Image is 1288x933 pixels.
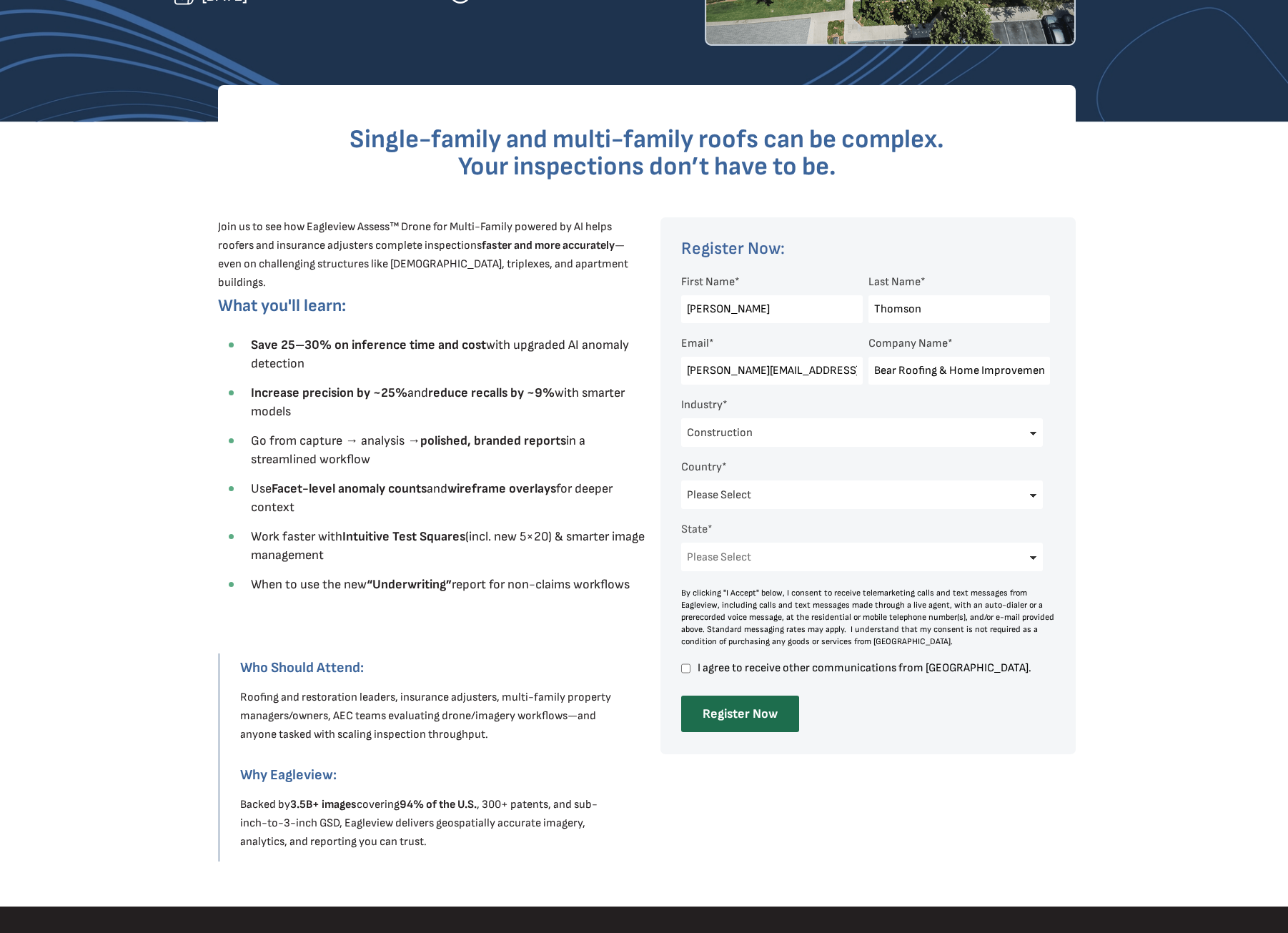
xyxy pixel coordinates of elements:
span: Roofing and restoration leaders, insurance adjusters, multi-family property managers/owners, AEC ... [240,691,611,741]
span: First Name [681,275,735,289]
span: Last Name [868,275,921,289]
span: Join us to see how Eagleview Assess™ Drone for Multi-Family powered by AI helps roofers and insur... [218,220,628,290]
strong: polished, branded reports [420,433,566,448]
strong: Save 25–30% on inference time and cost [251,337,486,352]
span: I agree to receive other communications from [GEOGRAPHIC_DATA]. [695,662,1050,674]
strong: Increase precision by ~25% [251,385,407,400]
input: I agree to receive other communications from [GEOGRAPHIC_DATA]. [681,662,690,675]
span: Work faster with (incl. new 5×20) & smarter image management [251,529,645,563]
span: When to use the new report for non-claims workflows [251,577,630,592]
span: with upgraded AI anomaly detection [251,337,629,371]
span: Use and for deeper context [251,481,613,515]
strong: Intuitive Test Squares [342,529,465,544]
strong: reduce recalls by ~9% [428,385,555,400]
strong: wireframe overlays [447,481,556,496]
span: Company Name [868,337,948,350]
span: Register Now: [681,238,785,259]
span: Country [681,460,722,474]
strong: Facet-level anomaly counts [272,481,427,496]
strong: “Underwriting” [367,577,452,592]
span: Email [681,337,709,350]
span: Go from capture → analysis → in a streamlined workflow [251,433,585,467]
strong: faster and more accurately [482,239,615,252]
strong: Who Should Attend: [240,659,364,676]
span: Single-family and multi-family roofs can be complex. [350,124,944,155]
span: Your inspections don’t have to be. [458,152,836,182]
span: What you'll learn: [218,295,346,316]
span: and with smarter models [251,385,625,419]
strong: Why Eagleview: [240,766,337,784]
strong: 94% of the U.S. [400,798,477,811]
strong: 3.5B+ images [290,798,357,811]
span: Industry [681,398,723,412]
span: State [681,523,708,536]
div: By clicking "I Accept" below, I consent to receive telemarketing calls and text messages from Eag... [681,587,1056,648]
span: Backed by covering , 300+ patents, and sub-inch-to-3-inch GSD, Eagleview delivers geospatially ac... [240,798,598,849]
input: Register Now [681,696,799,732]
